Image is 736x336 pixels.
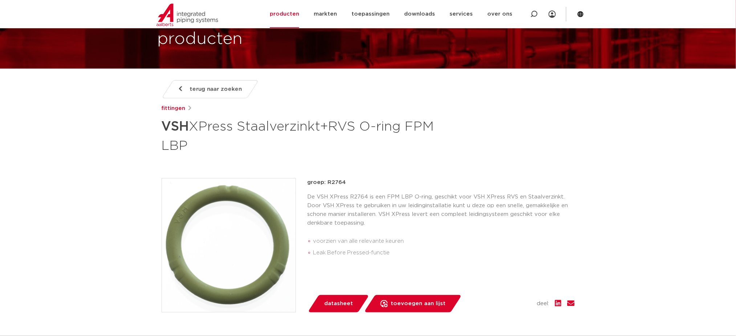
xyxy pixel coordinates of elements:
span: deel: [537,299,549,308]
img: Product Image for VSH XPress Staalverzinkt+RVS O-ring FPM LBP [162,179,296,312]
p: groep: R2764 [308,178,575,187]
h1: XPress Staalverzinkt+RVS O-ring FPM LBP [162,116,434,155]
span: toevoegen aan lijst [391,298,446,310]
strong: VSH [162,120,189,133]
h1: producten [158,28,243,51]
span: datasheet [324,298,353,310]
li: Leak Before Pressed-functie [313,247,575,259]
a: terug naar zoeken [161,80,259,98]
span: terug naar zoeken [190,83,242,95]
a: datasheet [308,295,369,312]
p: De VSH XPress R2764 is een FPM LBP O-ring, geschikt voor VSH XPress RVS en Staalverzinkt. Door VS... [308,193,575,228]
a: fittingen [162,104,186,113]
li: voorzien van alle relevante keuren [313,235,575,247]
